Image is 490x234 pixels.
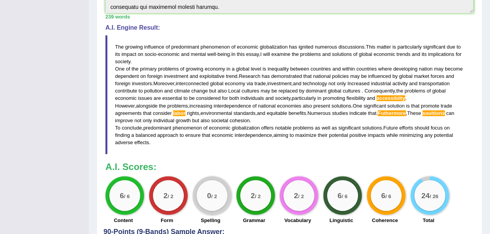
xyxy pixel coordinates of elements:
[456,44,461,50] span: to
[332,125,337,131] span: as
[171,44,199,50] span: predominant
[446,73,454,79] span: and
[168,193,173,199] small: / 2
[136,103,158,109] span: alongside
[332,73,349,79] span: policies
[293,125,313,131] span: problems
[422,51,427,57] span: its
[251,191,255,199] big: 2
[376,44,391,50] span: matter
[207,191,211,199] big: 0
[241,95,264,101] span: individuals
[422,110,445,116] span: Possible spelling mistake found. (did you mean: solutions)
[337,81,346,86] span: only
[423,44,445,50] span: significant
[328,81,335,86] span: not
[167,103,188,109] span: problems
[164,88,173,94] span: and
[181,51,190,57] span: and
[243,217,265,224] label: Grammar
[176,81,209,86] span: interconnected
[315,44,337,50] span: numerous
[140,66,156,72] span: primary
[232,66,234,72] span: a
[115,51,120,57] span: its
[271,88,277,94] span: be
[434,132,453,138] span: potential
[226,73,237,79] span: trend
[412,51,420,57] span: and
[226,66,230,72] span: in
[332,66,341,72] span: and
[263,66,266,72] span: is
[422,217,434,224] label: Total
[428,51,454,57] span: implications
[209,125,231,131] span: economic
[176,118,191,123] span: growth
[132,66,139,72] span: the
[368,110,376,116] span: that
[134,140,149,145] span: effects
[396,88,403,94] span: the
[271,51,290,57] span: examine
[189,95,195,101] span: be
[162,95,182,101] span: essential
[317,95,321,101] span: in
[261,125,273,131] span: offers
[397,51,410,57] span: trends
[187,110,199,116] span: rights
[378,110,405,116] span: Possible spelling mistake found. (did you mean: Furthermore)
[303,73,312,79] span: that
[294,191,298,199] big: 2
[362,125,382,131] span: solutions
[190,73,198,79] span: and
[387,103,405,109] span: solution
[210,81,224,86] span: global
[447,44,455,50] span: due
[122,51,136,57] span: impact
[427,88,431,94] span: of
[329,217,353,224] label: Linguistic
[353,103,362,109] span: One
[397,44,422,50] span: particularly
[209,88,216,94] span: but
[154,95,161,101] span: are
[115,140,133,145] span: adverse
[383,125,398,131] span: Future
[180,66,184,72] span: of
[399,132,423,138] span: minimizing
[342,193,348,199] small: / 6
[262,73,270,79] span: has
[147,73,163,79] span: foreign
[124,193,130,199] small: / 6
[366,44,375,50] span: This
[115,81,131,86] span: foreign
[373,51,395,57] span: economic
[115,103,135,109] span: However
[290,132,294,138] span: to
[407,110,421,116] span: These
[267,110,287,116] span: equitable
[263,51,270,57] span: will
[376,95,405,101] span: Possible spelling mistake found. (did you mean: accessibility)
[332,110,348,116] span: studies
[138,51,143,57] span: on
[338,125,361,131] span: significant
[267,81,292,86] span: investment
[134,118,141,123] span: not
[290,66,309,72] span: between
[242,88,259,94] span: cultures
[140,73,146,79] span: on
[158,66,178,72] span: problems
[115,118,133,123] span: improve
[265,95,274,101] span: and
[239,73,260,79] span: Research
[399,73,412,79] span: global
[254,193,260,199] small: / 2
[200,44,230,50] span: phenomenon
[138,95,152,101] span: issues
[367,95,375,101] span: and
[246,51,259,57] span: essay
[421,191,429,199] big: 24
[399,125,413,131] span: efforts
